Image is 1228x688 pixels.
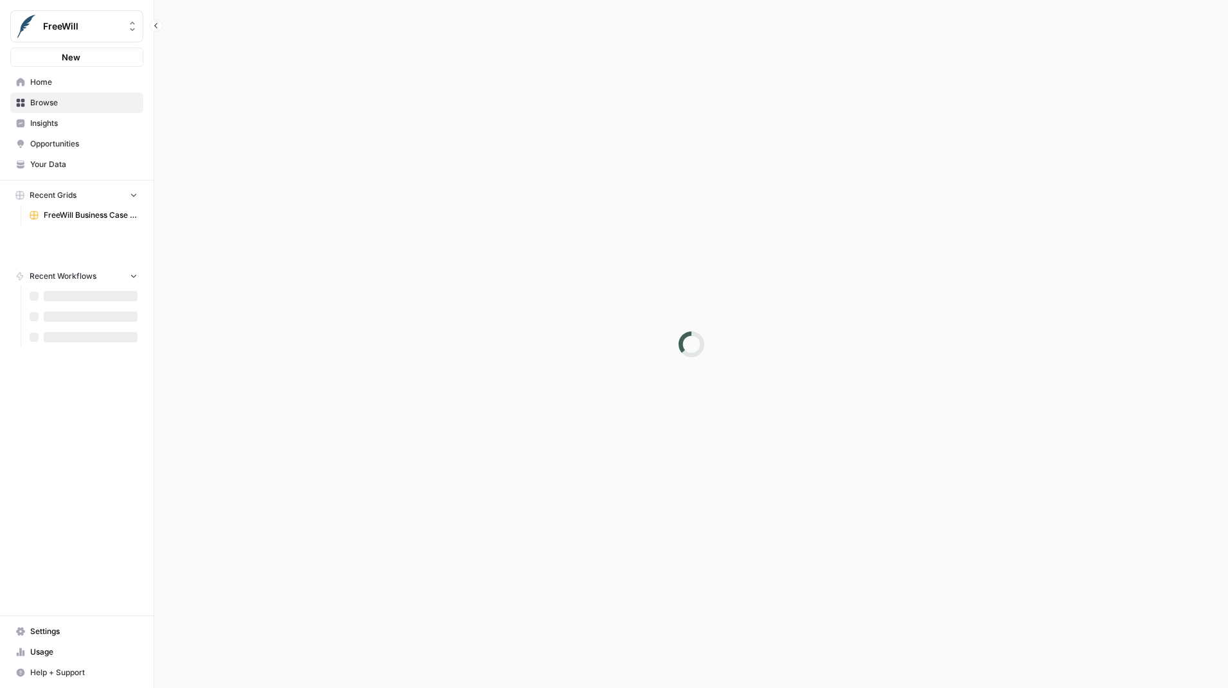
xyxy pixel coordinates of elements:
a: Settings [10,621,143,642]
button: Recent Workflows [10,267,143,286]
img: FreeWill Logo [15,15,38,38]
a: Insights [10,113,143,134]
a: FreeWill Business Case Generator v2 Grid [24,205,143,225]
span: Help + Support [30,667,138,678]
button: Workspace: FreeWill [10,10,143,42]
span: Opportunities [30,138,138,150]
a: Usage [10,642,143,662]
span: Recent Grids [30,190,76,201]
span: Recent Workflows [30,270,96,282]
span: Home [30,76,138,88]
a: Your Data [10,154,143,175]
span: Insights [30,118,138,129]
a: Browse [10,93,143,113]
a: Home [10,72,143,93]
a: Opportunities [10,134,143,154]
span: FreeWill [43,20,121,33]
span: Your Data [30,159,138,170]
span: New [62,51,80,64]
span: Browse [30,97,138,109]
span: FreeWill Business Case Generator v2 Grid [44,209,138,221]
button: Help + Support [10,662,143,683]
button: New [10,48,143,67]
span: Settings [30,626,138,637]
span: Usage [30,646,138,658]
button: Recent Grids [10,186,143,205]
